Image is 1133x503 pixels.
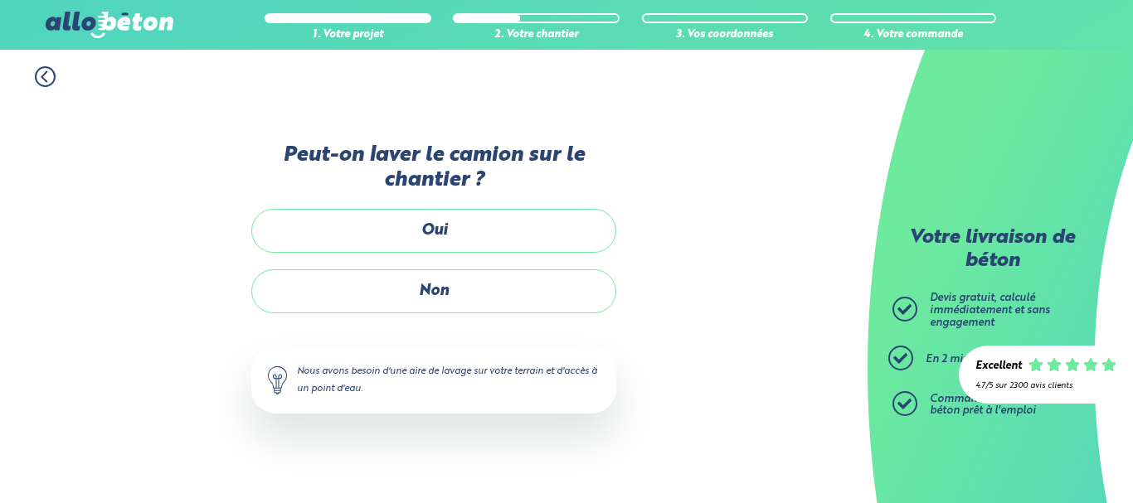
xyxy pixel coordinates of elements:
[251,269,616,313] label: Non
[251,143,616,192] label: Peut-on laver le camion sur le chantier ?
[930,293,1050,327] span: Devis gratuit, calculé immédiatement et sans engagement
[975,360,1022,373] div: Excellent
[642,29,808,41] div: 3. Vos coordonnées
[975,381,1116,390] div: 4.7/5 sur 2300 avis clients
[453,29,619,41] div: 2. Votre chantier
[251,346,616,413] div: Nous avons besoin d'une aire de lavage sur votre terrain et d'accès à un point d'eau.
[265,29,430,41] div: 1. Votre projet
[46,12,173,38] img: allobéton
[985,438,1115,485] iframe: Help widget launcher
[926,354,1049,365] span: En 2 minutes top chrono
[897,227,1087,273] p: Votre livraison de béton
[251,209,616,253] label: Oui
[930,394,1062,417] span: Commandez ensuite votre béton prêt à l'emploi
[830,29,996,41] div: 4. Votre commande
